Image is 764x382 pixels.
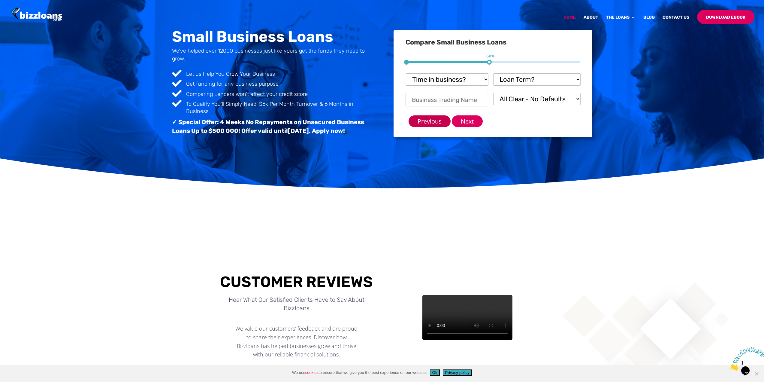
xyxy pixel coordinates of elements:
[186,101,353,114] span: To Qualify You'll Simply Need: $6k Per Month Turnover & 6 Months in Business
[172,118,371,138] h3: ✓ Special Offer: 4 Weeks No Repayments on Unsecured Business Loans Up to $500 000! Offer valid un...
[663,15,689,29] a: Contact Us
[288,127,309,134] span: [DATE]
[305,370,319,375] a: cookies
[584,15,598,29] a: About
[452,115,483,127] input: Next
[443,369,472,376] button: Privacy policy
[172,47,371,65] h4: We’ve helped over 12000 businesses just like yours get the funds they need to grow.
[643,15,655,29] a: Blog
[10,8,62,22] img: Bizzloans New Zealand
[172,89,182,98] span: 
[727,344,764,373] iframe: chat widget
[235,324,358,362] h4: We value our customers’ feedback and are proud to share their experiences. Discover how Bizzloans...
[430,369,440,376] button: Ok
[697,10,754,24] a: Download Ebook
[220,273,373,291] h3: Customer Reviews
[409,115,451,127] input: Previous
[186,71,275,77] span: Let us Help You Grow Your Business
[2,2,40,26] img: Chat attention grabber
[186,91,308,97] span: Comparing Lenders won’t affect your credit score
[172,69,182,78] span: 
[406,39,580,49] h3: Compare Small Business Loans
[186,81,279,87] span: Get funding for any business purpose
[172,99,182,108] span: 
[172,29,371,47] h1: Small Business Loans
[2,2,5,8] span: 1
[606,15,636,29] a: The Loans
[406,93,488,106] input: Business Trading Name
[172,78,182,88] span: 
[486,54,494,59] span: 50%
[292,370,427,376] span: We use to ensure that we give you the best experience on our website.
[563,15,576,29] a: Home
[220,295,373,315] h4: Hear What Our Satisfied Clients Have to Say About Bizzloans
